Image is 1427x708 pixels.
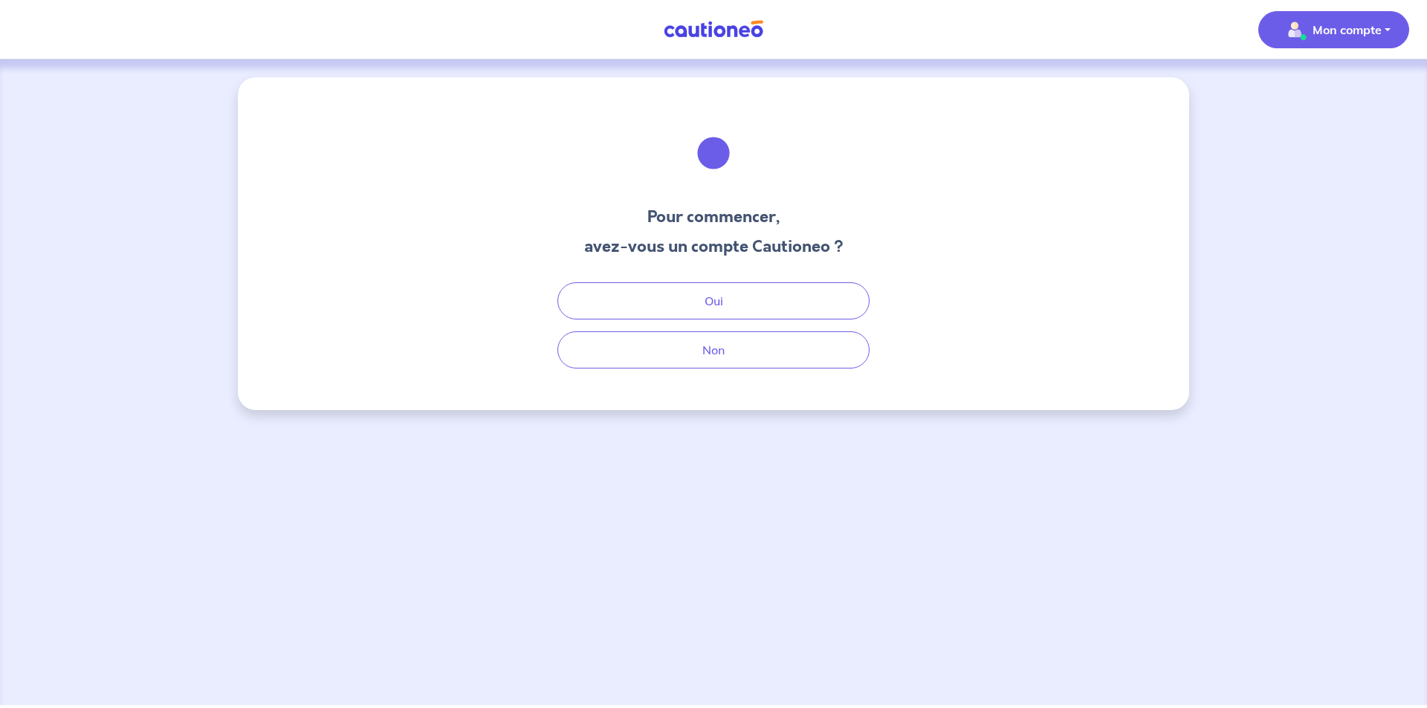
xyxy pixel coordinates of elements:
[658,20,769,39] img: Cautioneo
[1283,18,1307,42] img: illu_account_valid_menu.svg
[1258,11,1409,48] button: illu_account_valid_menu.svgMon compte
[584,205,844,229] h3: Pour commencer,
[584,235,844,259] h3: avez-vous un compte Cautioneo ?
[557,282,870,319] button: Oui
[673,113,754,193] img: illu_welcome.svg
[1313,21,1382,39] p: Mon compte
[557,331,870,368] button: Non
